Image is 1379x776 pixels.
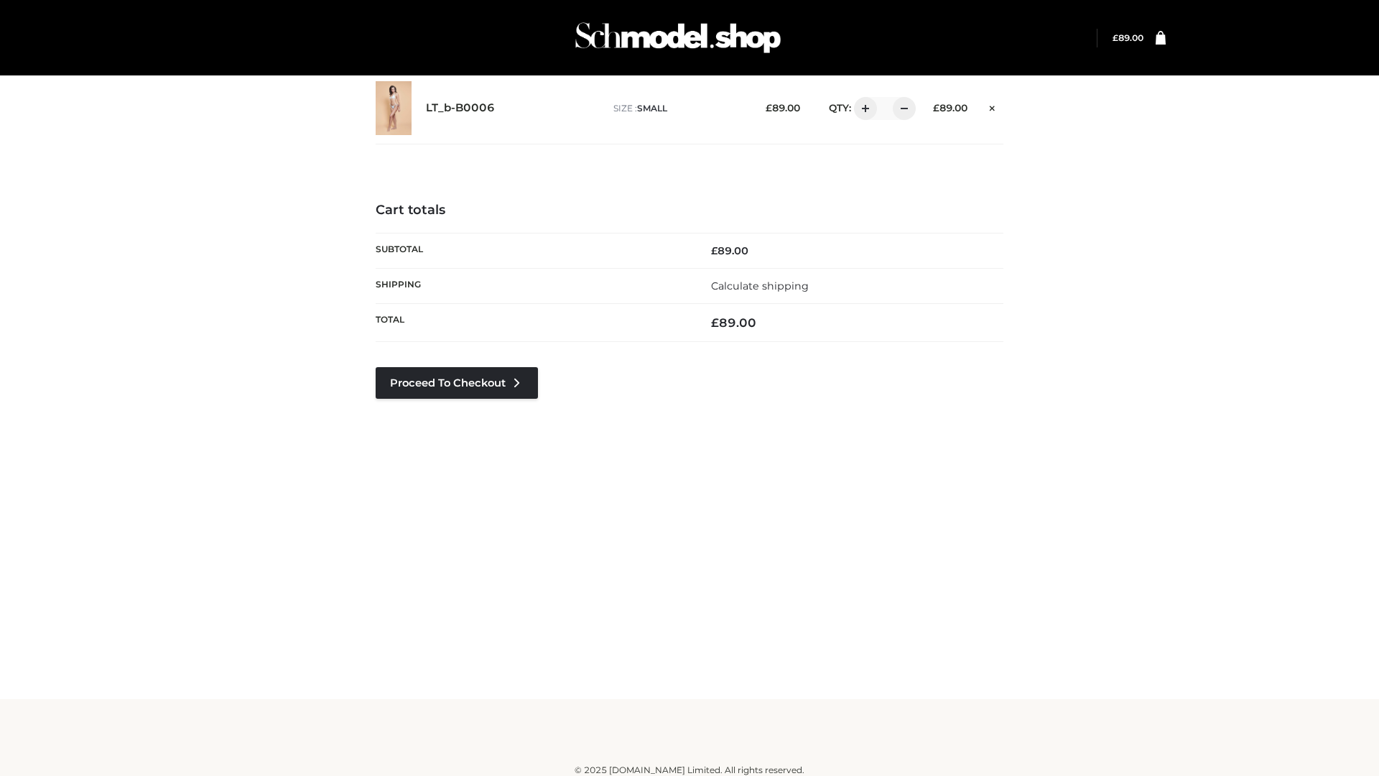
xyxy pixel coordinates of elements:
a: £89.00 [1113,32,1143,43]
span: £ [711,244,718,257]
p: size : [613,102,743,115]
bdi: 89.00 [766,102,800,114]
a: Remove this item [982,97,1003,116]
div: QTY: [814,97,911,120]
span: SMALL [637,103,667,114]
bdi: 89.00 [933,102,967,114]
th: Total [376,304,689,342]
span: £ [1113,32,1118,43]
bdi: 89.00 [711,315,756,330]
h4: Cart totals [376,203,1003,218]
span: £ [711,315,719,330]
img: Schmodel Admin 964 [570,9,786,66]
span: £ [766,102,772,114]
th: Subtotal [376,233,689,268]
a: Proceed to Checkout [376,367,538,399]
bdi: 89.00 [711,244,748,257]
a: Calculate shipping [711,280,809,292]
bdi: 89.00 [1113,32,1143,43]
th: Shipping [376,268,689,303]
span: £ [933,102,939,114]
a: LT_b-B0006 [426,101,495,115]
